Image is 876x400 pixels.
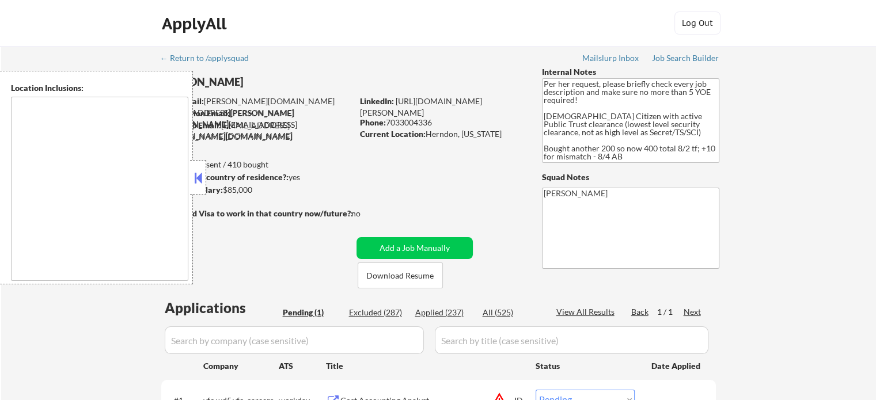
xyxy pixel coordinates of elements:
[165,301,279,315] div: Applications
[161,208,353,218] strong: Will need Visa to work in that country now/future?:
[283,307,340,318] div: Pending (1)
[360,117,386,127] strong: Phone:
[652,54,719,65] a: Job Search Builder
[651,360,702,372] div: Date Applied
[582,54,640,62] div: Mailslurp Inbox
[360,96,394,106] strong: LinkedIn:
[360,128,523,140] div: Herndon, [US_STATE]
[415,307,473,318] div: Applied (237)
[162,108,352,142] div: [PERSON_NAME][DOMAIN_NAME][EMAIL_ADDRESS][PERSON_NAME][DOMAIN_NAME]
[161,120,352,142] div: [EMAIL_ADDRESS][PERSON_NAME][DOMAIN_NAME]
[556,306,618,318] div: View All Results
[435,326,708,354] input: Search by title (case sensitive)
[351,208,384,219] div: no
[326,360,525,372] div: Title
[165,326,424,354] input: Search by company (case sensitive)
[161,184,352,196] div: $85,000
[160,54,260,62] div: ← Return to /applysquad
[674,12,720,35] button: Log Out
[160,54,260,65] a: ← Return to /applysquad
[11,82,188,94] div: Location Inclusions:
[203,360,279,372] div: Company
[542,172,719,183] div: Squad Notes
[349,307,407,318] div: Excluded (287)
[162,96,352,129] div: [PERSON_NAME][DOMAIN_NAME][EMAIL_ADDRESS][PERSON_NAME][DOMAIN_NAME]
[161,172,289,182] strong: Can work in country of residence?:
[542,66,719,78] div: Internal Notes
[657,306,684,318] div: 1 / 1
[360,117,523,128] div: 7033004336
[358,262,443,288] button: Download Resume
[162,14,230,33] div: ApplyAll
[536,355,635,376] div: Status
[582,54,640,65] a: Mailslurp Inbox
[483,307,540,318] div: All (525)
[279,360,326,372] div: ATS
[684,306,702,318] div: Next
[161,172,349,183] div: yes
[652,54,719,62] div: Job Search Builder
[161,75,398,89] div: [PERSON_NAME]
[631,306,650,318] div: Back
[357,237,473,259] button: Add a Job Manually
[360,96,482,117] a: [URL][DOMAIN_NAME][PERSON_NAME]
[161,159,352,170] div: 237 sent / 410 bought
[360,129,426,139] strong: Current Location:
